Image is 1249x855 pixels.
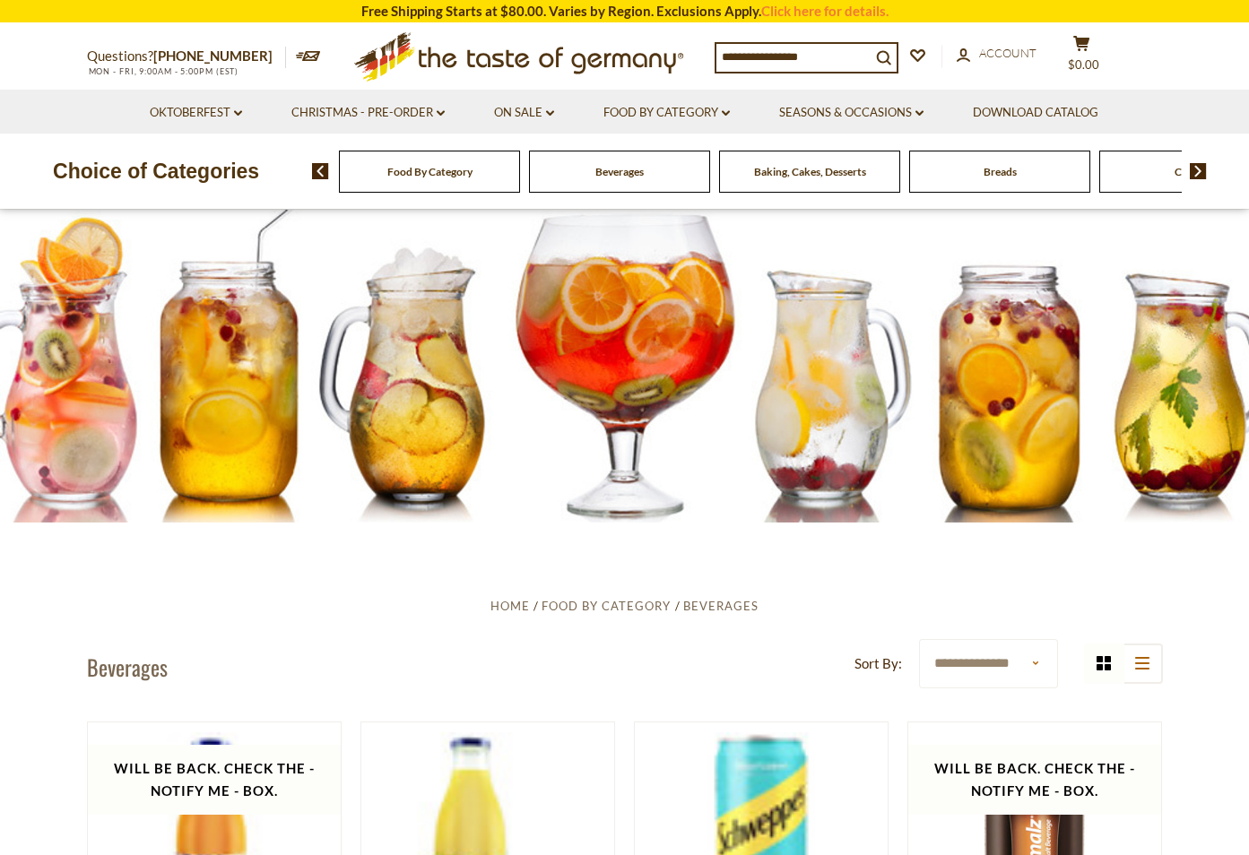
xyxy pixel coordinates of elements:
a: Beverages [595,165,644,178]
a: Food By Category [603,103,730,123]
img: next arrow [1190,163,1207,179]
a: Account [957,44,1036,64]
span: $0.00 [1068,57,1099,72]
a: Food By Category [387,165,473,178]
a: Breads [984,165,1017,178]
h1: Beverages [87,653,168,680]
button: $0.00 [1055,35,1109,80]
a: Home [490,599,530,613]
span: MON - FRI, 9:00AM - 5:00PM (EST) [87,66,239,76]
a: Baking, Cakes, Desserts [754,165,866,178]
a: Oktoberfest [150,103,242,123]
a: Christmas - PRE-ORDER [291,103,445,123]
span: Account [979,46,1036,60]
a: Download Catalog [973,103,1098,123]
a: Beverages [683,599,759,613]
a: Click here for details. [761,3,889,19]
a: On Sale [494,103,554,123]
a: Candy [1175,165,1205,178]
a: [PHONE_NUMBER] [153,47,273,64]
img: previous arrow [312,163,329,179]
label: Sort By: [854,652,902,675]
p: Questions? [87,45,286,68]
a: Food By Category [542,599,671,613]
a: Seasons & Occasions [779,103,924,123]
